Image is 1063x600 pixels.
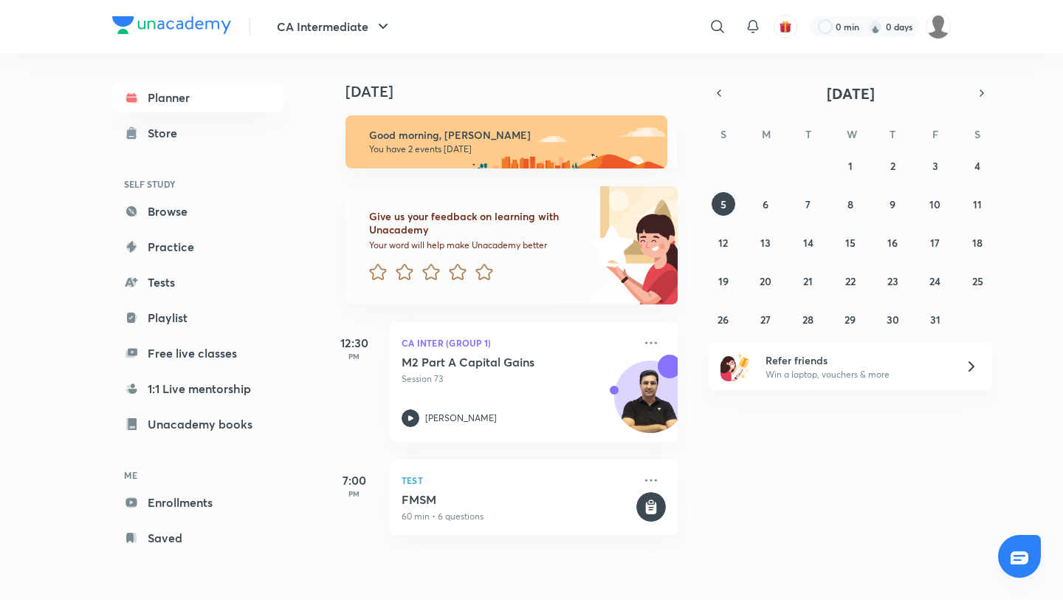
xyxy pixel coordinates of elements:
[345,115,667,168] img: morning
[112,267,283,297] a: Tests
[369,210,585,236] h6: Give us your feedback on learning with Unacademy
[766,352,947,368] h6: Refer friends
[112,83,283,112] a: Planner
[797,231,820,254] button: October 14, 2025
[718,274,729,288] abbr: October 19, 2025
[923,192,947,216] button: October 10, 2025
[712,269,735,293] button: October 19, 2025
[972,236,983,250] abbr: October 18, 2025
[845,274,856,288] abbr: October 22, 2025
[754,231,777,254] button: October 13, 2025
[805,197,811,211] abbr: October 7, 2025
[839,269,862,293] button: October 22, 2025
[325,471,384,489] h5: 7:00
[720,197,726,211] abbr: October 5, 2025
[712,307,735,331] button: October 26, 2025
[325,489,384,498] p: PM
[779,20,792,33] img: avatar
[754,192,777,216] button: October 6, 2025
[712,231,735,254] button: October 12, 2025
[112,409,283,439] a: Unacademy books
[868,19,883,34] img: streak
[760,274,771,288] abbr: October 20, 2025
[848,159,853,173] abbr: October 1, 2025
[930,313,940,327] abbr: October 31, 2025
[402,355,585,369] h5: M2 Part A Capital Gains
[926,14,951,39] img: Jyoti
[112,523,283,553] a: Saved
[615,369,686,440] img: Avatar
[766,368,947,381] p: Win a laptop, vouchers & more
[797,307,820,331] button: October 28, 2025
[929,197,940,211] abbr: October 10, 2025
[881,154,904,177] button: October 2, 2025
[932,159,938,173] abbr: October 3, 2025
[881,307,904,331] button: October 30, 2025
[890,197,895,211] abbr: October 9, 2025
[929,274,940,288] abbr: October 24, 2025
[425,412,497,425] p: [PERSON_NAME]
[887,274,898,288] abbr: October 23, 2025
[966,192,989,216] button: October 11, 2025
[112,118,283,148] a: Store
[881,269,904,293] button: October 23, 2025
[845,236,856,250] abbr: October 15, 2025
[754,269,777,293] button: October 20, 2025
[774,15,797,38] button: avatar
[325,352,384,361] p: PM
[112,488,283,517] a: Enrollments
[112,303,283,333] a: Playlist
[712,192,735,216] button: October 5, 2025
[887,236,898,250] abbr: October 16, 2025
[369,129,654,142] h6: Good morning, [PERSON_NAME]
[112,16,231,38] a: Company Logo
[805,127,811,141] abbr: Tuesday
[720,352,750,381] img: referral
[847,197,853,211] abbr: October 8, 2025
[760,236,771,250] abbr: October 13, 2025
[839,192,862,216] button: October 8, 2025
[839,307,862,331] button: October 29, 2025
[839,231,862,254] button: October 15, 2025
[754,307,777,331] button: October 27, 2025
[112,338,283,368] a: Free live classes
[966,231,989,254] button: October 18, 2025
[887,313,899,327] abbr: October 30, 2025
[402,334,633,352] p: CA Inter (Group 1)
[797,269,820,293] button: October 21, 2025
[112,16,231,34] img: Company Logo
[974,159,980,173] abbr: October 4, 2025
[268,12,401,41] button: CA Intermediate
[762,127,771,141] abbr: Monday
[369,143,654,155] p: You have 2 events [DATE]
[890,159,895,173] abbr: October 2, 2025
[923,307,947,331] button: October 31, 2025
[803,274,813,288] abbr: October 21, 2025
[802,313,813,327] abbr: October 28, 2025
[763,197,768,211] abbr: October 6, 2025
[847,127,857,141] abbr: Wednesday
[112,197,283,226] a: Browse
[369,239,585,251] p: Your word will help make Unacademy better
[760,313,771,327] abbr: October 27, 2025
[923,154,947,177] button: October 3, 2025
[966,154,989,177] button: October 4, 2025
[148,124,186,142] div: Store
[402,510,633,523] p: 60 min • 6 questions
[325,334,384,352] h5: 12:30
[923,269,947,293] button: October 24, 2025
[540,186,678,304] img: feedback_image
[890,127,895,141] abbr: Thursday
[973,197,982,211] abbr: October 11, 2025
[112,463,283,488] h6: ME
[932,127,938,141] abbr: Friday
[881,231,904,254] button: October 16, 2025
[827,83,875,103] span: [DATE]
[112,232,283,262] a: Practice
[402,372,633,386] p: Session 73
[803,236,813,250] abbr: October 14, 2025
[972,274,983,288] abbr: October 25, 2025
[402,471,633,489] p: Test
[345,83,692,100] h4: [DATE]
[974,127,980,141] abbr: Saturday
